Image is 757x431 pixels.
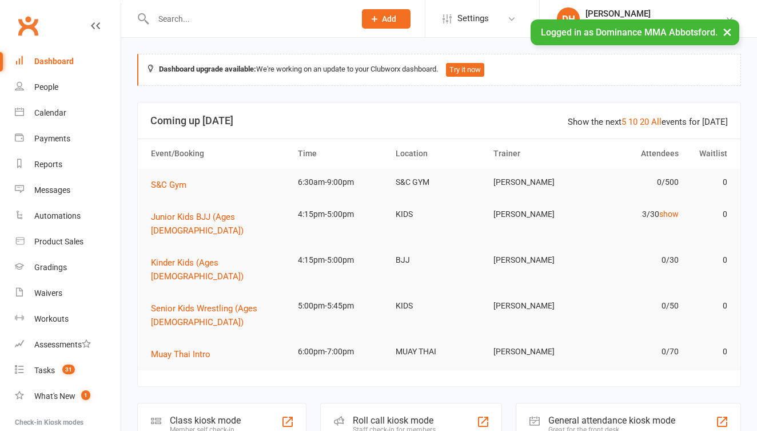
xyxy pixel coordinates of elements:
[62,365,75,374] span: 31
[586,338,684,365] td: 0/70
[717,19,738,44] button: ×
[15,306,121,332] a: Workouts
[34,211,81,220] div: Automations
[293,169,391,196] td: 6:30am-9:00pm
[362,9,411,29] button: Add
[81,390,90,400] span: 1
[568,115,728,129] div: Show the next events for [DATE]
[34,340,91,349] div: Assessments
[150,115,728,126] h3: Coming up [DATE]
[621,117,626,127] a: 5
[150,11,347,27] input: Search...
[34,82,58,92] div: People
[586,201,684,228] td: 3/30
[15,203,121,229] a: Automations
[293,201,391,228] td: 4:15pm-5:00pm
[659,209,679,219] a: show
[151,302,288,329] button: Senior Kids Wrestling (Ages [DEMOGRAPHIC_DATA])
[541,27,718,38] span: Logged in as Dominance MMA Abbotsford.
[34,366,55,375] div: Tasks
[15,383,121,409] a: What's New1
[488,169,586,196] td: [PERSON_NAME]
[15,255,121,280] a: Gradings
[586,292,684,319] td: 0/50
[640,117,649,127] a: 20
[391,247,488,274] td: BJJ
[15,49,121,74] a: Dashboard
[15,177,121,203] a: Messages
[446,63,484,77] button: Try it now
[34,288,62,298] div: Waivers
[146,139,293,168] th: Event/Booking
[15,74,121,100] a: People
[391,338,488,365] td: MUAY THAI
[353,415,436,426] div: Roll call kiosk mode
[293,338,391,365] td: 6:00pm-7:00pm
[293,139,391,168] th: Time
[34,134,70,143] div: Payments
[151,347,218,361] button: Muay Thai Intro
[586,139,684,168] th: Attendees
[14,11,42,40] a: Clubworx
[151,180,186,190] span: S&C Gym
[391,201,488,228] td: KIDS
[382,14,396,23] span: Add
[457,6,489,31] span: Settings
[15,280,121,306] a: Waivers
[548,415,675,426] div: General attendance kiosk mode
[34,314,69,323] div: Workouts
[585,9,725,19] div: [PERSON_NAME]
[15,358,121,383] a: Tasks 31
[151,256,288,283] button: Kinder Kids (Ages [DEMOGRAPHIC_DATA])
[684,139,733,168] th: Waitlist
[151,178,194,192] button: S&C Gym
[488,139,586,168] th: Trainer
[34,57,74,66] div: Dashboard
[488,247,586,274] td: [PERSON_NAME]
[34,185,70,195] div: Messages
[293,292,391,319] td: 5:00pm-5:45pm
[391,139,488,168] th: Location
[159,65,256,73] strong: Dashboard upgrade available:
[628,117,638,127] a: 10
[684,292,733,319] td: 0
[15,152,121,177] a: Reports
[151,349,210,359] span: Muay Thai Intro
[15,100,121,126] a: Calendar
[391,292,488,319] td: KIDS
[15,229,121,255] a: Product Sales
[391,169,488,196] td: S&C GYM
[586,169,684,196] td: 0/500
[586,247,684,274] td: 0/30
[488,201,586,228] td: [PERSON_NAME]
[34,108,66,117] div: Calendar
[684,169,733,196] td: 0
[651,117,662,127] a: All
[684,338,733,365] td: 0
[151,212,244,236] span: Junior Kids BJJ (Ages [DEMOGRAPHIC_DATA])
[293,247,391,274] td: 4:15pm-5:00pm
[137,54,741,86] div: We're working on an update to your Clubworx dashboard.
[557,7,580,30] div: DH
[34,263,67,272] div: Gradings
[684,201,733,228] td: 0
[151,258,244,282] span: Kinder Kids (Ages [DEMOGRAPHIC_DATA])
[151,303,257,327] span: Senior Kids Wrestling (Ages [DEMOGRAPHIC_DATA])
[684,247,733,274] td: 0
[15,332,121,358] a: Assessments
[15,126,121,152] a: Payments
[488,338,586,365] td: [PERSON_NAME]
[151,210,288,238] button: Junior Kids BJJ (Ages [DEMOGRAPHIC_DATA])
[34,160,62,169] div: Reports
[34,392,75,401] div: What's New
[488,292,586,319] td: [PERSON_NAME]
[585,19,725,29] div: Dominance MMA [GEOGRAPHIC_DATA]
[34,237,83,246] div: Product Sales
[170,415,241,426] div: Class kiosk mode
